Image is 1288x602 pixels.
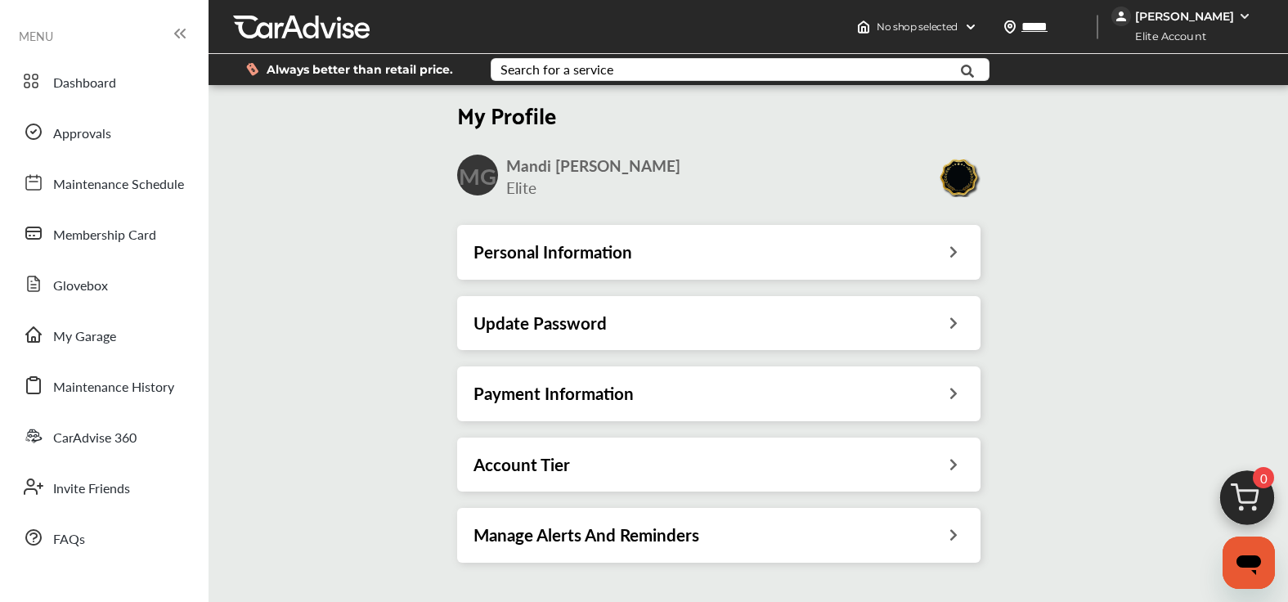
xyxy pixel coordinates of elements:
[473,454,570,475] h3: Account Tier
[1097,15,1098,39] img: header-divider.bc55588e.svg
[473,383,634,404] h3: Payment Information
[1003,20,1016,34] img: location_vector.a44bc228.svg
[53,478,130,500] span: Invite Friends
[15,110,192,153] a: Approvals
[15,364,192,407] a: Maintenance History
[1135,9,1234,24] div: [PERSON_NAME]
[267,64,453,75] span: Always better than retail price.
[53,276,108,297] span: Glovebox
[15,212,192,254] a: Membership Card
[15,263,192,305] a: Glovebox
[53,73,116,94] span: Dashboard
[53,225,156,246] span: Membership Card
[53,377,174,398] span: Maintenance History
[53,529,85,550] span: FAQs
[1208,463,1286,541] img: cart_icon.3d0951e8.svg
[1111,7,1131,26] img: jVpblrzwTbfkPYzPPzSLxeg0AAAAASUVORK5CYII=
[1253,467,1274,488] span: 0
[19,29,53,43] span: MENU
[53,174,184,195] span: Maintenance Schedule
[857,20,870,34] img: header-home-logo.8d720a4f.svg
[506,177,536,199] span: Elite
[1238,10,1251,23] img: WGsFRI8htEPBVLJbROoPRyZpYNWhNONpIPPETTm6eUC0GeLEiAAAAAElFTkSuQmCC
[15,415,192,457] a: CarAdvise 360
[53,326,116,348] span: My Garage
[500,63,613,76] div: Search for a service
[938,157,981,197] img: Elitebadge.d198fa44.svg
[506,155,680,177] span: Mandi [PERSON_NAME]
[15,313,192,356] a: My Garage
[473,312,607,334] h3: Update Password
[246,62,258,76] img: dollor_label_vector.a70140d1.svg
[457,100,981,128] h2: My Profile
[15,161,192,204] a: Maintenance Schedule
[473,241,632,263] h3: Personal Information
[1113,28,1218,45] span: Elite Account
[15,465,192,508] a: Invite Friends
[473,524,699,546] h3: Manage Alerts And Reminders
[15,516,192,559] a: FAQs
[1223,537,1275,589] iframe: Button to launch messaging window
[53,428,137,449] span: CarAdvise 360
[15,60,192,102] a: Dashboard
[877,20,958,34] span: No shop selected
[459,161,496,190] h2: MG
[964,20,977,34] img: header-down-arrow.9dd2ce7d.svg
[53,124,111,145] span: Approvals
